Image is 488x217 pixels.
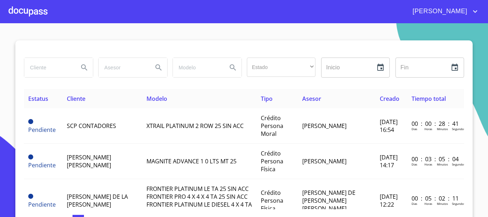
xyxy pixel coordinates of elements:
[76,59,93,76] button: Search
[28,194,33,199] span: Pendiente
[224,59,241,76] button: Search
[28,126,56,134] span: Pendiente
[424,127,432,131] p: Horas
[99,58,147,77] input: search
[261,189,283,212] span: Crédito Persona Física
[380,193,398,208] span: [DATE] 12:22
[412,95,446,103] span: Tiempo total
[67,122,116,130] span: SCP CONTADORES
[412,155,460,163] p: 00 : 03 : 05 : 04
[302,157,347,165] span: [PERSON_NAME]
[412,120,460,128] p: 00 : 00 : 28 : 41
[407,6,479,17] button: account of current user
[380,118,398,134] span: [DATE] 16:54
[302,122,347,130] span: [PERSON_NAME]
[302,189,355,212] span: [PERSON_NAME] DE [PERSON_NAME] [PERSON_NAME]
[173,58,221,77] input: search
[302,95,321,103] span: Asesor
[28,154,33,159] span: Pendiente
[146,185,252,216] span: FRONTIER PLATINUM LE TA 25 SIN ACC FRONTIER PRO 4 X 4 X 4 TA 25 SIN ACC FRONTIER PLATINUM LE DIES...
[424,162,432,166] p: Horas
[412,202,417,206] p: Dias
[67,95,85,103] span: Cliente
[261,114,283,138] span: Crédito Persona Moral
[146,95,167,103] span: Modelo
[28,95,48,103] span: Estatus
[437,202,448,206] p: Minutos
[28,201,56,208] span: Pendiente
[261,95,273,103] span: Tipo
[412,162,417,166] p: Dias
[247,58,315,77] div: ​
[437,162,448,166] p: Minutos
[146,157,236,165] span: MAGNITE ADVANCE 1 0 LTS MT 25
[452,162,465,166] p: Segundos
[407,6,471,17] span: [PERSON_NAME]
[412,127,417,131] p: Dias
[380,95,399,103] span: Creado
[380,153,398,169] span: [DATE] 14:17
[67,193,128,208] span: [PERSON_NAME] DE LA [PERSON_NAME]
[28,119,33,124] span: Pendiente
[452,127,465,131] p: Segundos
[452,202,465,206] p: Segundos
[437,127,448,131] p: Minutos
[150,59,167,76] button: Search
[424,202,432,206] p: Horas
[67,153,111,169] span: [PERSON_NAME] [PERSON_NAME]
[146,122,244,130] span: XTRAIL PLATINUM 2 ROW 25 SIN ACC
[261,149,283,173] span: Crédito Persona Física
[24,58,73,77] input: search
[412,194,460,202] p: 00 : 05 : 02 : 11
[28,161,56,169] span: Pendiente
